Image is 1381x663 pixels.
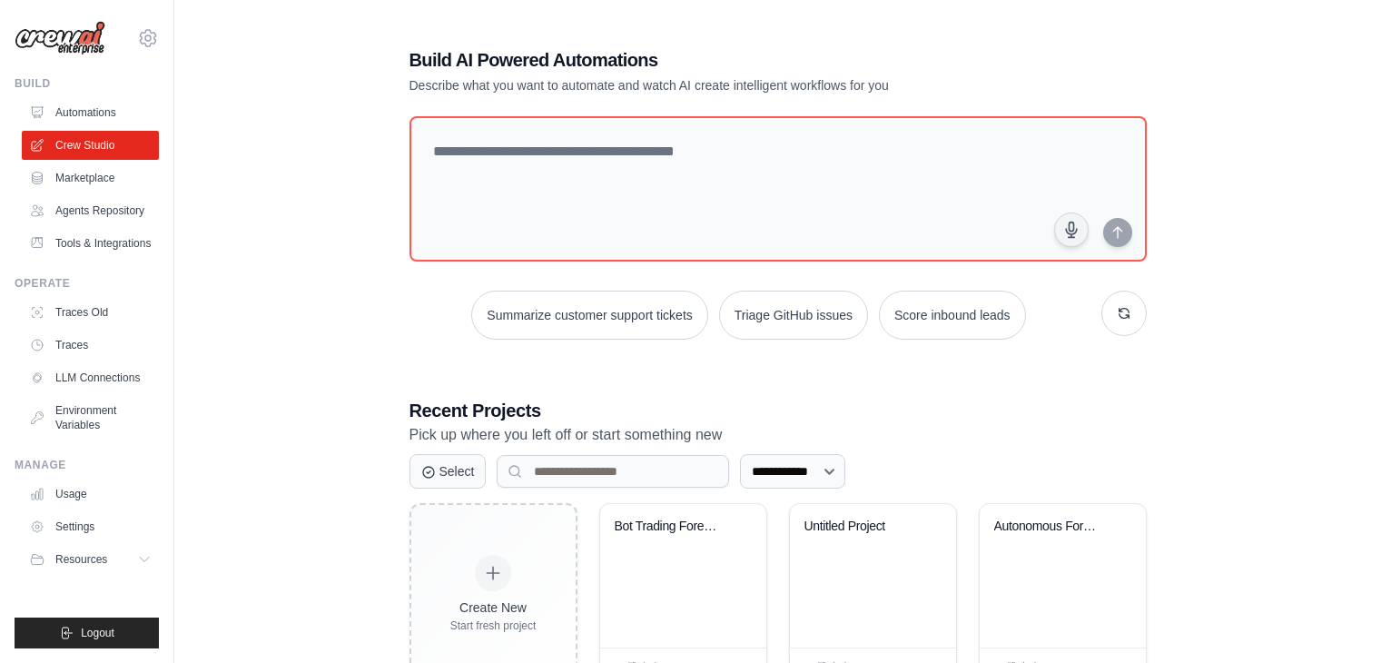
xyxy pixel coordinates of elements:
[22,131,159,160] a: Crew Studio
[719,291,868,340] button: Triage GitHub issues
[804,519,914,535] div: Untitled Project
[15,618,159,648] button: Logout
[22,98,159,127] a: Automations
[15,458,159,472] div: Manage
[15,276,159,291] div: Operate
[615,519,725,535] div: Bot Trading Forex AI - Sistema Completo
[409,76,1020,94] p: Describe what you want to automate and watch AI create intelligent workflows for you
[22,163,159,193] a: Marketplace
[55,552,107,567] span: Resources
[409,398,1147,423] h3: Recent Projects
[22,363,159,392] a: LLM Connections
[450,599,537,617] div: Create New
[22,545,159,574] button: Resources
[1054,213,1089,247] button: Click to speak your automation idea
[879,291,1026,340] button: Score inbound leads
[994,519,1104,535] div: Autonomous Forex Trading System
[409,454,487,489] button: Select
[450,618,537,633] div: Start fresh project
[409,423,1147,447] p: Pick up where you left off or start something new
[22,331,159,360] a: Traces
[1101,291,1147,336] button: Get new suggestions
[22,396,159,440] a: Environment Variables
[15,21,105,55] img: Logo
[22,229,159,258] a: Tools & Integrations
[22,480,159,509] a: Usage
[15,76,159,91] div: Build
[22,298,159,327] a: Traces Old
[471,291,707,340] button: Summarize customer support tickets
[409,47,1020,73] h1: Build AI Powered Automations
[81,626,114,640] span: Logout
[22,512,159,541] a: Settings
[22,196,159,225] a: Agents Repository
